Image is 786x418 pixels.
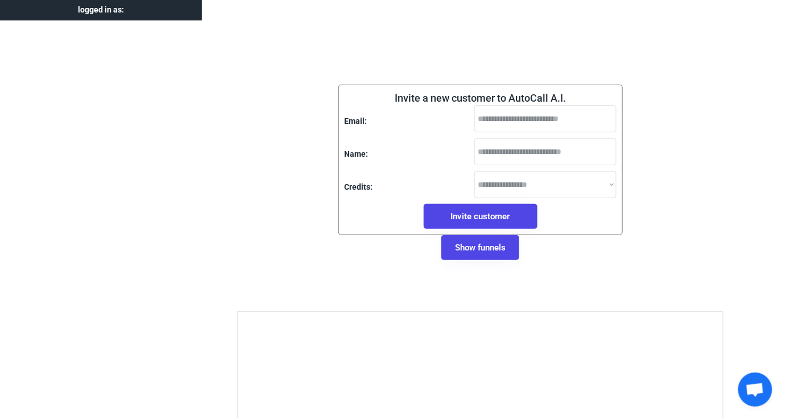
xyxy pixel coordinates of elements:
div: Invite a new customer to AutoCall A.I. [395,91,566,105]
div: Email: [345,116,367,127]
div: Credits: [345,182,373,193]
button: Show funnels [441,235,519,260]
a: Open chat [738,373,772,407]
button: Invite customer [424,204,537,229]
div: Name: [345,149,369,160]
